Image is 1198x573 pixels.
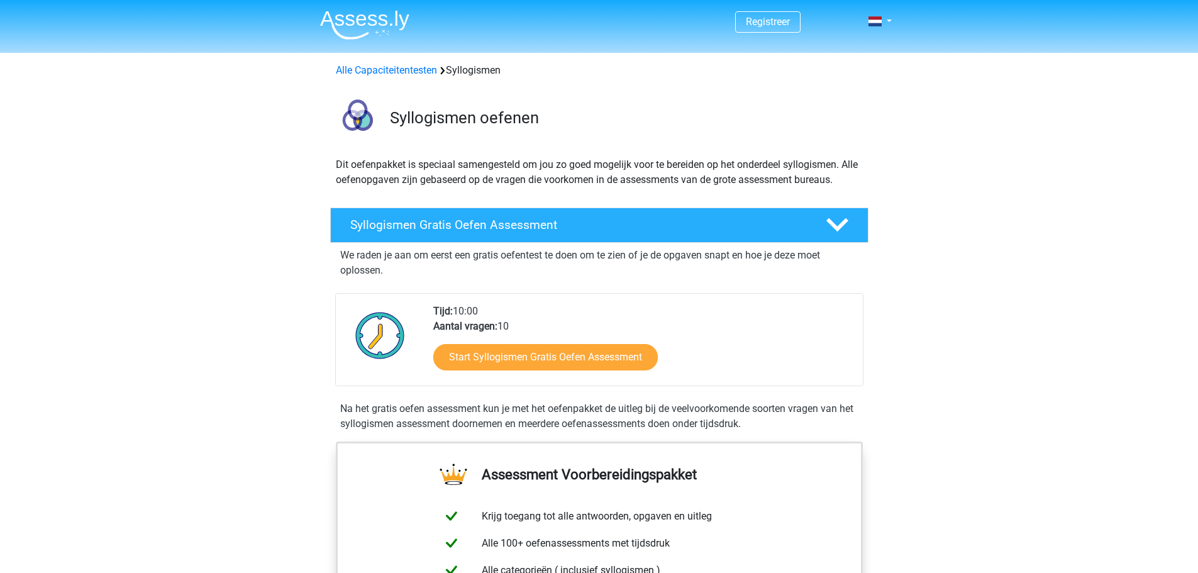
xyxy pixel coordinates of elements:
p: Dit oefenpakket is speciaal samengesteld om jou zo goed mogelijk voor te bereiden op het onderdee... [336,157,863,187]
img: syllogismen [331,93,384,147]
div: Syllogismen [331,63,868,78]
a: Syllogismen Gratis Oefen Assessment [325,208,874,243]
a: Registreer [746,16,790,28]
h4: Syllogismen Gratis Oefen Assessment [350,218,806,232]
b: Aantal vragen: [433,320,497,332]
a: Alle Capaciteitentesten [336,64,437,76]
p: We raden je aan om eerst een gratis oefentest te doen om te zien of je de opgaven snapt en hoe je... [340,248,858,278]
img: Klok [348,304,412,367]
img: Assessly [320,10,409,40]
b: Tijd: [433,305,453,317]
div: Na het gratis oefen assessment kun je met het oefenpakket de uitleg bij de veelvoorkomende soorte... [335,401,863,431]
div: 10:00 10 [424,304,862,386]
a: Start Syllogismen Gratis Oefen Assessment [433,344,658,370]
h3: Syllogismen oefenen [390,108,858,128]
